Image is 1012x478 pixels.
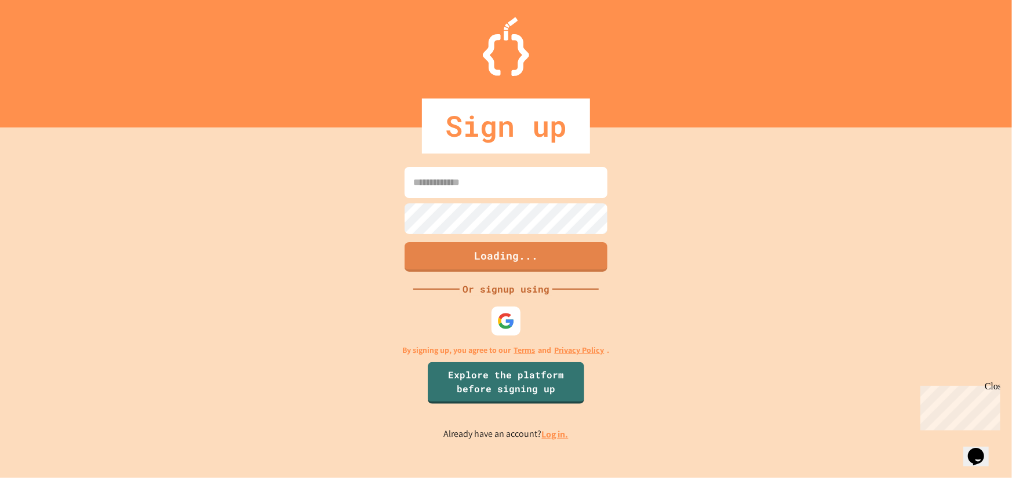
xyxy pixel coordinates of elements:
[403,344,610,356] p: By signing up, you agree to our and .
[422,98,590,154] div: Sign up
[555,344,605,356] a: Privacy Policy
[444,427,569,441] p: Already have an account?
[460,282,552,296] div: Or signup using
[405,242,607,272] button: Loading...
[5,5,80,74] div: Chat with us now!Close
[542,428,569,440] a: Log in.
[514,344,536,356] a: Terms
[483,17,529,76] img: Logo.svg
[497,312,515,330] img: google-icon.svg
[428,362,584,404] a: Explore the platform before signing up
[963,432,1000,466] iframe: chat widget
[916,381,1000,430] iframe: chat widget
